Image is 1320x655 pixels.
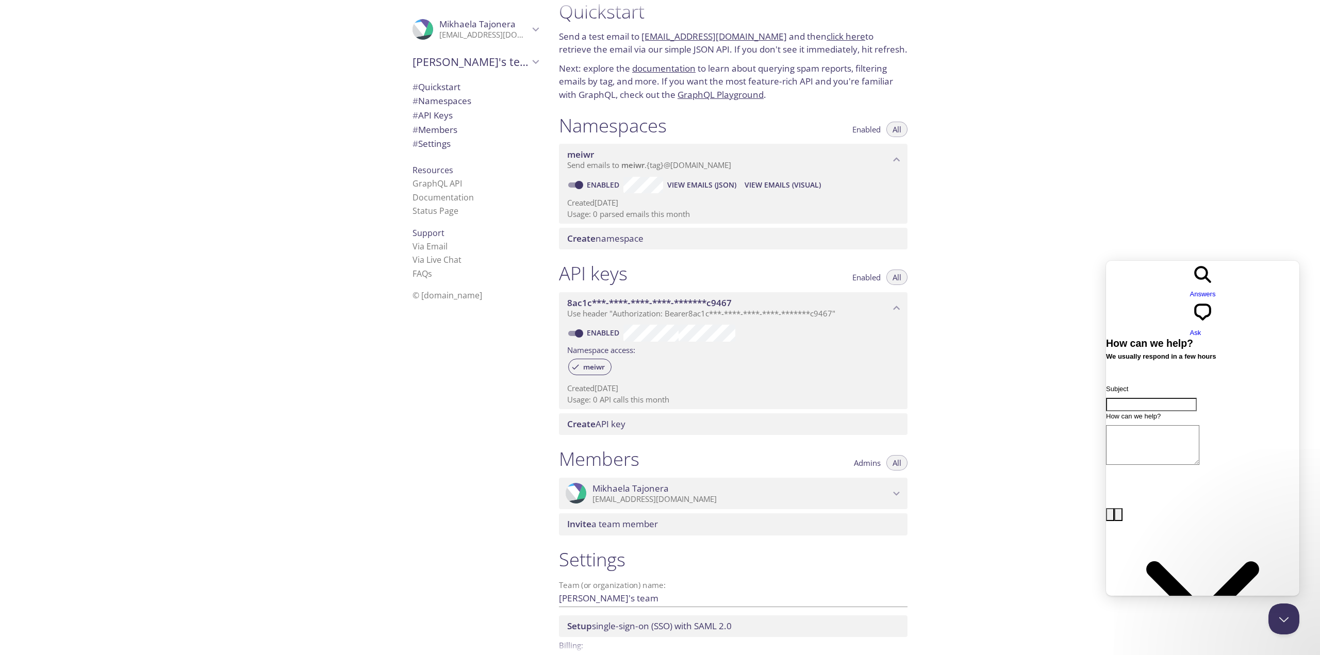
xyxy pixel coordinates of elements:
[559,513,907,535] div: Invite a team member
[404,12,547,46] div: Mikhaela Tajonera
[412,55,529,69] span: [PERSON_NAME]'s team
[439,18,516,30] span: Mikhaela Tajonera
[412,109,453,121] span: API Keys
[592,483,669,494] span: Mikhaela Tajonera
[567,518,658,530] span: a team member
[567,383,899,394] p: Created [DATE]
[745,179,821,191] span: View Emails (Visual)
[567,160,731,170] span: Send emails to . {tag} @[DOMAIN_NAME]
[412,227,444,239] span: Support
[846,122,887,137] button: Enabled
[559,144,907,176] div: meiwr namespace
[567,394,899,405] p: Usage: 0 API calls this month
[886,270,907,285] button: All
[404,48,547,75] div: Mikhaela's team
[559,447,639,471] h1: Members
[567,342,635,357] label: Namespace access:
[568,359,612,375] div: meiwr
[848,455,887,471] button: Admins
[559,615,907,637] div: Setup SSO
[428,268,432,279] span: s
[585,180,623,190] a: Enabled
[567,209,899,220] p: Usage: 0 parsed emails this month
[559,228,907,249] div: Create namespace
[412,192,474,203] a: Documentation
[559,30,907,56] p: Send a test email to and then to retrieve the email via our simple JSON API. If you don't see it ...
[559,478,907,510] div: Mikhaela Tajonera
[621,160,645,170] span: meiwr
[412,124,418,136] span: #
[559,262,628,285] h1: API keys
[559,413,907,435] div: Create API Key
[412,164,453,176] span: Resources
[412,81,418,93] span: #
[559,114,667,137] h1: Namespaces
[412,81,460,93] span: Quickstart
[412,138,418,149] span: #
[577,362,611,372] span: meiwr
[1268,603,1299,634] iframe: Help Scout Beacon - Close
[412,241,448,252] a: Via Email
[404,108,547,123] div: API Keys
[559,581,666,589] label: Team (or organization) name:
[412,95,418,107] span: #
[641,30,787,42] a: [EMAIL_ADDRESS][DOMAIN_NAME]
[412,290,482,301] span: © [DOMAIN_NAME]
[412,95,471,107] span: Namespaces
[404,94,547,108] div: Namespaces
[412,138,451,149] span: Settings
[585,328,623,338] a: Enabled
[404,80,547,94] div: Quickstart
[559,637,907,652] p: Billing:
[412,268,432,279] a: FAQ
[667,179,736,191] span: View Emails (JSON)
[412,109,418,121] span: #
[827,30,865,42] a: click here
[567,197,899,208] p: Created [DATE]
[439,30,529,40] p: [EMAIL_ADDRESS][DOMAIN_NAME]
[678,89,764,100] a: GraphQL Playground
[404,137,547,151] div: Team Settings
[559,62,907,102] p: Next: explore the to learn about querying spam reports, filtering emails by tag, and more. If you...
[412,178,462,189] a: GraphQL API
[592,494,890,505] p: [EMAIL_ADDRESS][DOMAIN_NAME]
[567,418,596,430] span: Create
[412,254,461,265] a: Via Live Chat
[1106,261,1299,596] iframe: Help Scout Beacon - Live Chat, Contact Form, and Knowledge Base
[567,620,592,632] span: Setup
[567,418,625,430] span: API key
[663,177,740,193] button: View Emails (JSON)
[567,232,643,244] span: namespace
[567,232,596,244] span: Create
[632,62,696,74] a: documentation
[886,455,907,471] button: All
[404,123,547,137] div: Members
[412,124,457,136] span: Members
[567,620,732,632] span: single-sign-on (SSO) with SAML 2.0
[412,205,458,216] a: Status Page
[567,518,591,530] span: Invite
[846,270,887,285] button: Enabled
[740,177,825,193] button: View Emails (Visual)
[567,148,594,160] span: meiwr
[559,548,907,571] h1: Settings
[886,122,907,137] button: All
